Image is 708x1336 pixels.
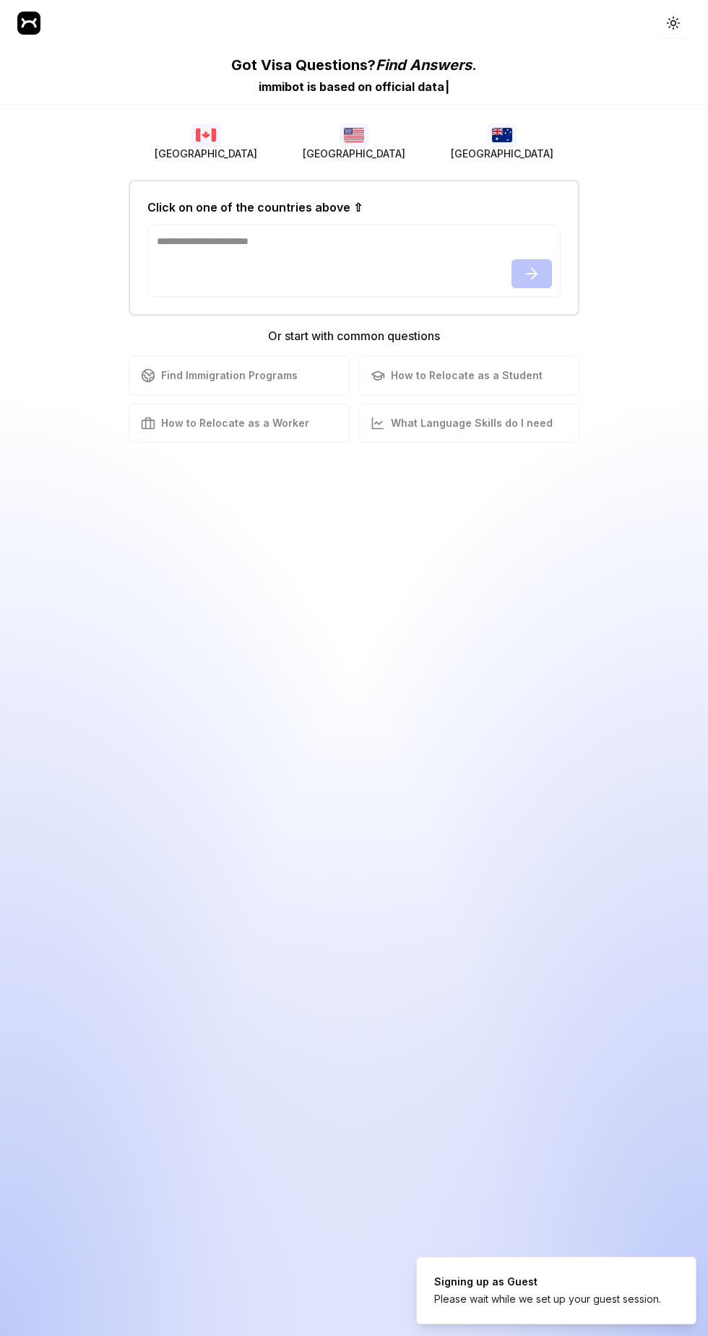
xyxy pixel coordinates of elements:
[147,199,363,216] h2: Click on one of the countries above ⇧
[191,123,220,147] img: Canada flag
[376,56,472,74] span: Find Answers
[303,147,405,161] span: [GEOGRAPHIC_DATA]
[155,147,257,161] span: [GEOGRAPHIC_DATA]
[434,1275,661,1289] div: Signing up as Guest
[231,55,477,75] p: Got Visa Questions? .
[434,1292,661,1306] div: Please wait while we set up your guest session.
[340,123,368,147] img: USA flag
[259,78,316,95] div: immibot is
[17,12,40,35] img: Imibot Logo
[488,123,517,147] img: Australia flag
[451,147,553,161] span: [GEOGRAPHIC_DATA]
[129,327,579,344] h3: Or start with common questions
[319,79,444,94] span: b a s e d o n o f f i c i a l d a t a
